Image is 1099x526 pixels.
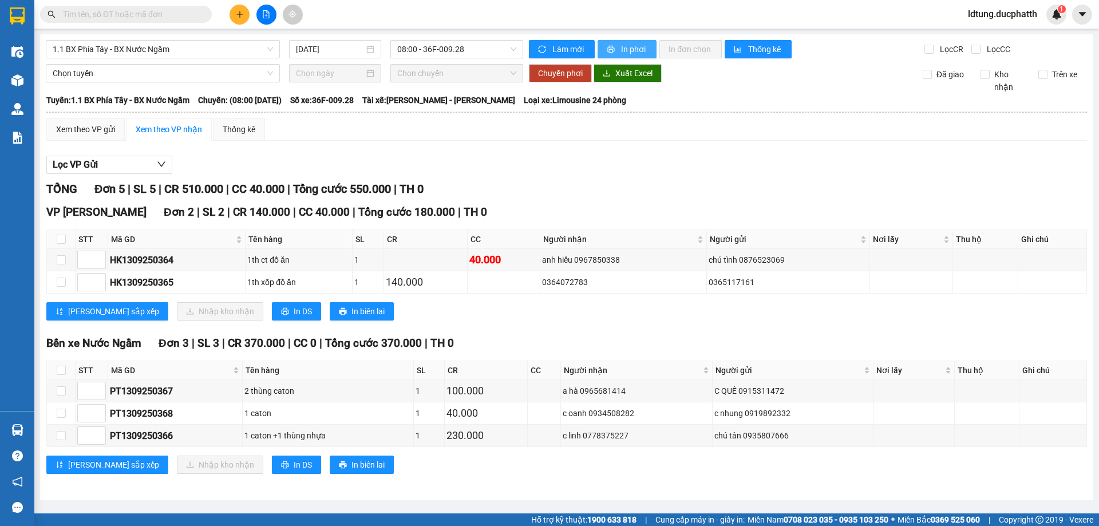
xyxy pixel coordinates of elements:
[281,307,289,317] span: printer
[351,458,385,471] span: In biên lai
[330,302,394,321] button: printerIn biên lai
[542,254,705,266] div: anh hiếu 0967850338
[989,513,990,526] span: |
[358,205,455,219] span: Tổng cước 180.000
[197,205,200,219] span: |
[230,5,250,25] button: plus
[244,385,412,397] div: 2 thùng caton
[198,94,282,106] span: Chuyến: (08:00 [DATE])
[714,429,871,442] div: chú tân 0935807666
[538,45,548,54] span: sync
[108,425,243,447] td: PT1309250366
[46,96,189,105] b: Tuyến: 1.1 BX Phía Tây - BX Nước Ngầm
[529,40,595,58] button: syncLàm mới
[734,45,744,54] span: bar-chart
[46,337,141,350] span: Bến xe Nước Ngầm
[594,64,662,82] button: downloadXuất Excel
[110,384,240,398] div: PT1309250367
[46,302,168,321] button: sort-ascending[PERSON_NAME] sắp xếp
[425,337,428,350] span: |
[136,123,202,136] div: Xem theo VP nhận
[128,182,131,196] span: |
[232,182,284,196] span: CC 40.000
[296,67,364,80] input: Chọn ngày
[524,94,626,106] span: Loại xe: Limousine 24 phòng
[287,182,290,196] span: |
[293,205,296,219] span: |
[11,132,23,144] img: solution-icon
[1077,9,1088,19] span: caret-down
[748,513,888,526] span: Miền Nam
[288,337,291,350] span: |
[587,515,637,524] strong: 1900 633 818
[94,182,125,196] span: Đơn 5
[294,337,317,350] span: CC 0
[458,205,461,219] span: |
[12,476,23,487] span: notification
[598,40,657,58] button: printerIn phơi
[655,513,745,526] span: Cung cấp máy in - giấy in:
[446,405,525,421] div: 40.000
[236,10,244,18] span: plus
[244,407,412,420] div: 1 caton
[990,68,1030,93] span: Kho nhận
[931,515,980,524] strong: 0369 525 060
[362,94,515,106] span: Tài xế: [PERSON_NAME] - [PERSON_NAME]
[111,364,231,377] span: Mã GD
[53,65,273,82] span: Chọn tuyến
[46,205,147,219] span: VP [PERSON_NAME]
[353,205,355,219] span: |
[53,157,98,172] span: Lọc VP Gửi
[222,337,225,350] span: |
[294,305,312,318] span: In DS
[177,456,263,474] button: downloadNhập kho nhận
[339,307,347,317] span: printer
[354,254,382,266] div: 1
[281,461,289,470] span: printer
[1058,5,1066,13] sup: 1
[876,364,943,377] span: Nơi lấy
[563,385,710,397] div: a hà 0965681414
[446,383,525,399] div: 100.000
[709,254,868,266] div: chú tình 0876523069
[932,68,968,81] span: Đã giao
[531,513,637,526] span: Hỗ trợ kỹ thuật:
[330,456,394,474] button: printerIn biên lai
[244,429,412,442] div: 1 caton +1 thùng nhựa
[1018,230,1087,249] th: Ghi chú
[898,513,980,526] span: Miền Bắc
[108,402,243,425] td: PT1309250368
[76,361,108,380] th: STT
[46,456,168,474] button: sort-ascending[PERSON_NAME] sắp xếp
[164,205,194,219] span: Đơn 2
[283,5,303,25] button: aim
[56,307,64,317] span: sort-ascending
[53,41,273,58] span: 1.1 BX Phía Tây - BX Nước Ngầm
[110,275,243,290] div: HK1309250365
[110,429,240,443] div: PT1309250366
[48,10,56,18] span: search
[111,233,234,246] span: Mã GD
[397,41,516,58] span: 08:00 - 36F-009.28
[11,424,23,436] img: warehouse-icon
[46,156,172,174] button: Lọc VP Gửi
[288,10,297,18] span: aim
[299,205,350,219] span: CC 40.000
[56,123,115,136] div: Xem theo VP gửi
[293,182,391,196] span: Tổng cước 550.000
[11,103,23,115] img: warehouse-icon
[959,7,1046,21] span: ldtung.ducphatth
[223,123,255,136] div: Thống kê
[982,43,1012,56] span: Lọc CC
[46,182,77,196] span: TỔNG
[935,43,965,56] span: Lọc CR
[110,406,240,421] div: PT1309250368
[164,182,223,196] span: CR 510.000
[247,254,350,266] div: 1th ct đồ ăn
[233,205,290,219] span: CR 140.000
[12,502,23,513] span: message
[12,450,23,461] span: question-circle
[603,69,611,78] span: download
[197,337,219,350] span: SL 3
[748,43,782,56] span: Thống kê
